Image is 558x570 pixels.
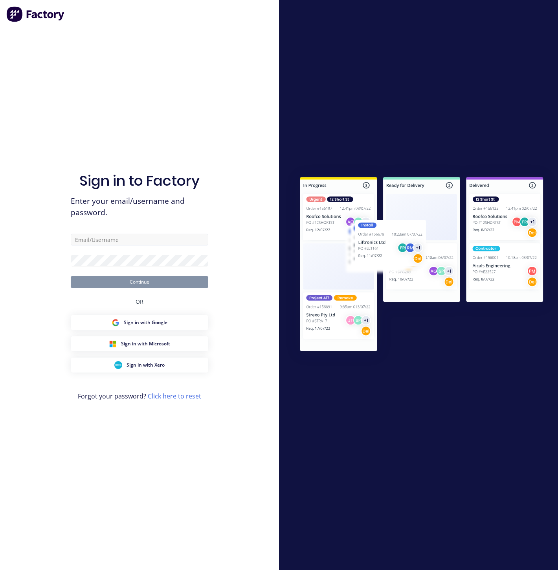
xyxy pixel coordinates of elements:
[79,172,200,189] h1: Sign in to Factory
[71,196,208,218] span: Enter your email/username and password.
[148,392,201,400] a: Click here to reset
[6,6,65,22] img: Factory
[121,340,171,347] span: Sign in with Microsoft
[285,164,558,367] img: Sign in
[109,340,117,348] img: Microsoft Sign in
[71,234,208,245] input: Email/Username
[71,315,208,330] button: Google Sign inSign in with Google
[71,276,208,288] button: Continue
[78,391,201,401] span: Forgot your password?
[114,361,122,369] img: Xero Sign in
[136,288,143,315] div: OR
[127,362,165,369] span: Sign in with Xero
[124,319,168,326] span: Sign in with Google
[71,336,208,351] button: Microsoft Sign inSign in with Microsoft
[112,319,119,327] img: Google Sign in
[71,358,208,373] button: Xero Sign inSign in with Xero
